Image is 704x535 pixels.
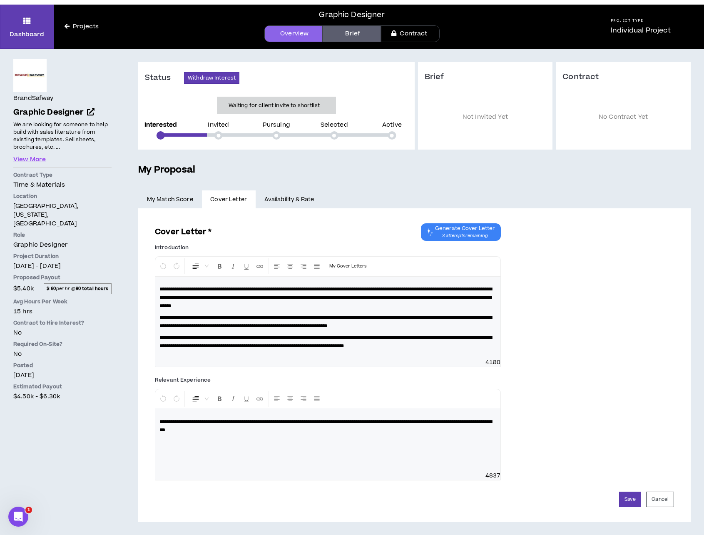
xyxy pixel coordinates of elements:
button: Template [327,258,369,274]
h3: Cover Letter * [155,226,212,237]
p: Posted [13,362,112,369]
button: Redo [170,258,183,274]
button: Justify Align [311,258,323,274]
button: Center Align [284,258,296,274]
button: Right Align [297,391,310,407]
p: Location [13,192,112,200]
span: 3 attempts remaining [435,232,495,239]
p: Individual Project [611,25,671,35]
h3: Brief [425,72,546,82]
label: Introduction [155,241,189,254]
button: Insert Link [254,258,266,274]
button: Left Align [271,258,283,274]
button: Redo [170,391,183,407]
button: Format Bold [214,391,226,407]
button: Withdraw Interest [184,72,239,84]
p: Project Duration [13,252,112,260]
p: Required On-Site? [13,340,112,348]
button: Justify Align [311,391,323,407]
iframe: Intercom live chat [8,507,28,527]
span: 4180 [485,358,501,367]
p: Estimated Payout [13,383,112,390]
h3: Contract [562,72,684,82]
a: Contract [381,25,439,42]
p: Avg Hours Per Week [13,298,112,305]
span: Cover Letter [210,195,247,204]
p: [DATE] [13,371,112,380]
p: No [13,350,112,358]
p: Waiting for client invite to shortlist [229,101,320,110]
p: Contract to Hire Interest? [13,319,112,327]
button: Cancel [646,492,674,507]
button: Save [619,492,641,507]
p: Not Invited Yet [425,95,546,140]
p: Selected [321,122,348,128]
button: Insert Link [254,391,266,407]
p: No Contract Yet [562,95,684,140]
span: $5.40k [13,283,34,294]
button: Right Align [297,258,310,274]
p: Role [13,231,112,239]
button: Format Italics [227,391,239,407]
a: Overview [264,25,323,42]
a: Graphic Designer [13,107,112,119]
button: Format Italics [227,258,239,274]
p: Invited [208,122,229,128]
p: We are looking for someone to help build with sales literature from existing templates. Sell shee... [13,120,112,152]
button: Format Underline [240,258,253,274]
span: 1 [25,507,32,513]
p: Proposed Payout [13,274,112,281]
a: Projects [54,22,109,31]
span: Graphic Designer [13,107,83,118]
button: Undo [157,391,169,407]
span: Graphic Designer [13,240,67,249]
p: [GEOGRAPHIC_DATA], [US_STATE], [GEOGRAPHIC_DATA] [13,202,112,228]
a: Availability & Rate [256,190,323,209]
button: View More [13,155,46,164]
p: Pursuing [263,122,290,128]
p: $4.50k - $6.30k [13,392,112,401]
h5: Project Type [611,18,671,23]
button: Center Align [284,391,296,407]
label: Relevant Experience [155,373,211,387]
strong: $ 60 [47,285,56,292]
h3: Status [145,73,184,83]
span: per hr @ [44,283,112,294]
p: Contract Type [13,171,112,179]
p: Active [382,122,402,128]
button: Undo [157,258,169,274]
button: Format Bold [214,258,226,274]
a: My Match Score [138,190,202,209]
p: Interested [144,122,177,128]
div: Graphic Designer [319,9,385,20]
p: No [13,328,112,337]
a: Brief [323,25,381,42]
h4: BrandSafway [13,94,54,103]
strong: 90 total hours [76,285,109,292]
p: [DATE] - [DATE] [13,262,112,270]
button: Format Underline [240,391,253,407]
p: Dashboard [10,30,44,39]
span: Generate Cover Letter [435,225,495,232]
p: My Cover Letters [329,262,367,270]
button: Chat GPT Cover Letter [421,223,501,241]
p: Time & Materials [13,180,112,189]
span: 4837 [485,472,501,480]
p: 15 hrs [13,307,112,316]
button: Left Align [271,391,283,407]
h5: My Proposal [138,163,691,177]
